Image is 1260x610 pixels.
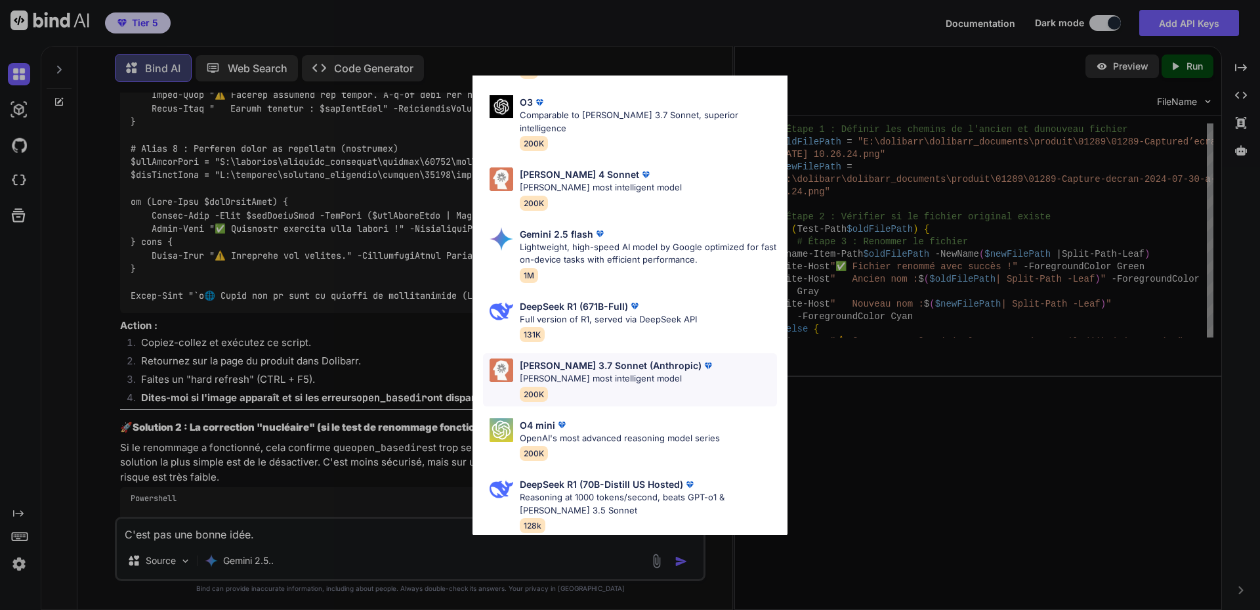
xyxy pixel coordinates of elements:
[520,491,777,517] p: Reasoning at 1000 tokens/second, beats GPT-o1 & [PERSON_NAME] 3.5 Sonnet
[490,477,513,501] img: Pick Models
[520,95,533,109] p: O3
[520,418,555,432] p: O4 mini
[490,227,513,251] img: Pick Models
[520,299,628,313] p: DeepSeek R1 (671B-Full)
[520,327,545,342] span: 131K
[533,96,546,109] img: premium
[639,168,652,181] img: premium
[520,181,682,194] p: [PERSON_NAME] most intelligent model
[490,95,513,118] img: Pick Models
[520,136,548,151] span: 200K
[520,241,777,267] p: Lightweight, high-speed AI model by Google optimized for fast on-device tasks with efficient perf...
[520,196,548,211] span: 200K
[520,167,639,181] p: [PERSON_NAME] 4 Sonnet
[520,372,715,385] p: [PERSON_NAME] most intelligent model
[520,387,548,402] span: 200K
[702,359,715,372] img: premium
[520,227,593,241] p: Gemini 2.5 flash
[593,227,606,240] img: premium
[555,418,568,431] img: premium
[520,432,720,445] p: OpenAI's most advanced reasoning model series
[490,167,513,191] img: Pick Models
[520,446,548,461] span: 200K
[490,359,513,382] img: Pick Models
[490,299,513,323] img: Pick Models
[628,299,641,313] img: premium
[520,109,777,135] p: Comparable to [PERSON_NAME] 3.7 Sonnet, superior intelligence
[520,313,697,326] p: Full version of R1, served via DeepSeek API
[683,478,696,491] img: premium
[520,477,683,491] p: DeepSeek R1 (70B-Distill US Hosted)
[520,268,538,283] span: 1M
[520,359,702,372] p: [PERSON_NAME] 3.7 Sonnet (Anthropic)
[490,418,513,442] img: Pick Models
[520,518,545,533] span: 128k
